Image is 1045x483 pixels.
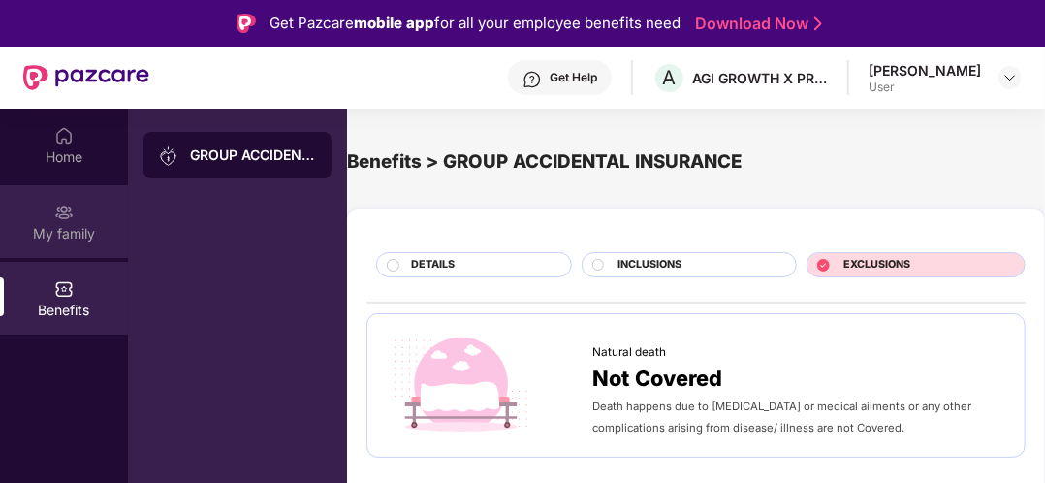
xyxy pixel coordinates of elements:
[190,145,316,165] div: GROUP ACCIDENTAL INSURANCE
[54,279,74,299] img: svg+xml;base64,PHN2ZyBpZD0iQmVuZWZpdHMiIHhtbG5zPSJodHRwOi8vd3d3LnczLm9yZy8yMDAwL3N2ZyIgd2lkdGg9Ij...
[550,70,597,85] div: Get Help
[237,14,256,33] img: Logo
[593,343,667,361] span: Natural death
[814,14,822,34] img: Stroke
[869,61,981,80] div: [PERSON_NAME]
[54,126,74,145] img: svg+xml;base64,PHN2ZyBpZD0iSG9tZSIgeG1sbnM9Imh0dHA6Ly93d3cudzMub3JnLzIwMDAvc3ZnIiB3aWR0aD0iMjAiIG...
[593,362,723,395] span: Not Covered
[692,69,828,87] div: AGI GROWTH X PRIVATE LIMITED
[1002,70,1018,85] img: svg+xml;base64,PHN2ZyBpZD0iRHJvcGRvd24tMzJ4MzIiIHhtbG5zPSJodHRwOi8vd3d3LnczLm9yZy8yMDAwL3N2ZyIgd2...
[617,257,681,274] span: INCLUSIONS
[663,66,677,89] span: A
[869,80,981,95] div: User
[159,146,178,166] img: svg+xml;base64,PHN2ZyB3aWR0aD0iMjAiIGhlaWdodD0iMjAiIHZpZXdCb3g9IjAgMCAyMCAyMCIgZmlsbD0ibm9uZSIgeG...
[522,70,542,89] img: svg+xml;base64,PHN2ZyBpZD0iSGVscC0zMngzMiIgeG1sbnM9Imh0dHA6Ly93d3cudzMub3JnLzIwMDAvc3ZnIiB3aWR0aD...
[411,257,455,274] span: DETAILS
[54,203,74,222] img: svg+xml;base64,PHN2ZyB3aWR0aD0iMjAiIGhlaWdodD0iMjAiIHZpZXdCb3g9IjAgMCAyMCAyMCIgZmlsbD0ibm9uZSIgeG...
[387,334,535,437] img: icon
[347,147,1045,176] div: Benefits > GROUP ACCIDENTAL INSURANCE
[269,12,681,35] div: Get Pazcare for all your employee benefits need
[23,65,149,90] img: New Pazcare Logo
[695,14,816,34] a: Download Now
[593,400,972,435] span: Death happens due to [MEDICAL_DATA] or medical ailments or any other complications arising from d...
[354,14,434,32] strong: mobile app
[843,257,910,274] span: EXCLUSIONS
